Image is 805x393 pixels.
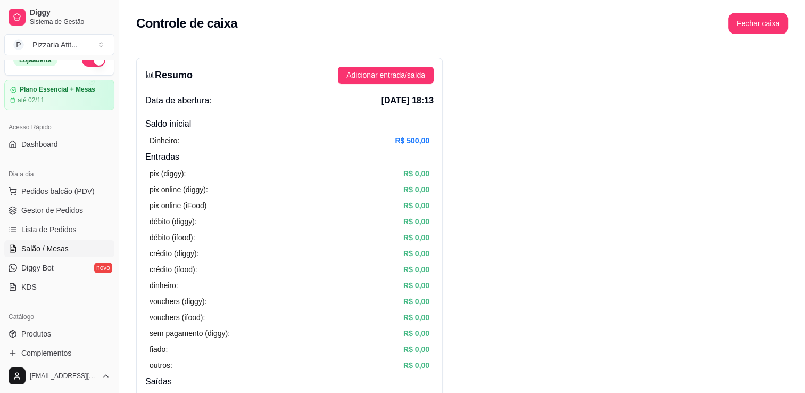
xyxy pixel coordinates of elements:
[403,359,429,371] article: R$ 0,00
[403,327,429,339] article: R$ 0,00
[4,308,114,325] div: Catálogo
[150,248,199,259] article: crédito (diggy):
[13,39,24,50] span: P
[32,39,78,50] div: Pizzaria Atit ...
[403,264,429,275] article: R$ 0,00
[150,264,197,275] article: crédito (ifood):
[145,70,155,79] span: bar-chart
[150,296,206,307] article: vouchers (diggy):
[4,259,114,276] a: Diggy Botnovo
[21,186,95,196] span: Pedidos balcão (PDV)
[30,18,110,26] span: Sistema de Gestão
[150,184,208,195] article: pix online (diggy):
[346,69,425,81] span: Adicionar entrada/saída
[4,345,114,362] a: Complementos
[403,200,429,211] article: R$ 0,00
[150,327,230,339] article: sem pagamento (diggy):
[4,166,114,183] div: Dia a dia
[4,221,114,238] a: Lista de Pedidos
[21,205,83,216] span: Gestor de Pedidos
[21,139,58,150] span: Dashboard
[21,329,51,339] span: Produtos
[21,348,71,358] span: Complementos
[4,325,114,342] a: Produtos
[403,280,429,291] article: R$ 0,00
[403,312,429,323] article: R$ 0,00
[403,296,429,307] article: R$ 0,00
[145,375,434,388] h4: Saídas
[4,136,114,153] a: Dashboard
[21,282,37,292] span: KDS
[403,168,429,179] article: R$ 0,00
[4,279,114,296] a: KDS
[30,8,110,18] span: Diggy
[150,312,205,323] article: vouchers (ifood):
[403,248,429,259] article: R$ 0,00
[145,118,434,130] h4: Saldo inícial
[150,168,186,179] article: pix (diggy):
[403,343,429,355] article: R$ 0,00
[30,372,97,380] span: [EMAIL_ADDRESS][DOMAIN_NAME]
[338,67,434,84] button: Adicionar entrada/saída
[150,135,179,146] article: Dinheiro:
[403,232,429,243] article: R$ 0,00
[150,359,172,371] article: outros:
[4,4,114,30] a: DiggySistema de Gestão
[145,68,193,83] h3: Resumo
[150,343,168,355] article: fiado:
[4,240,114,257] a: Salão / Mesas
[381,94,434,107] span: [DATE] 18:13
[18,96,44,104] article: até 02/11
[4,34,114,55] button: Select a team
[4,183,114,200] button: Pedidos balcão (PDV)
[728,13,788,34] button: Fechar caixa
[150,232,195,243] article: débito (ifood):
[21,224,77,235] span: Lista de Pedidos
[150,280,178,291] article: dinheiro:
[150,216,197,227] article: débito (diggy):
[21,243,69,254] span: Salão / Mesas
[4,202,114,219] a: Gestor de Pedidos
[4,119,114,136] div: Acesso Rápido
[20,86,95,94] article: Plano Essencial + Mesas
[145,94,212,107] span: Data de abertura:
[136,15,237,32] h2: Controle de caixa
[403,184,429,195] article: R$ 0,00
[150,200,206,211] article: pix online (iFood)
[13,54,57,66] div: Loja aberta
[82,54,105,67] button: Alterar Status
[4,363,114,389] button: [EMAIL_ADDRESS][DOMAIN_NAME]
[403,216,429,227] article: R$ 0,00
[395,135,429,146] article: R$ 500,00
[145,151,434,163] h4: Entradas
[21,263,54,273] span: Diggy Bot
[4,80,114,110] a: Plano Essencial + Mesasaté 02/11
